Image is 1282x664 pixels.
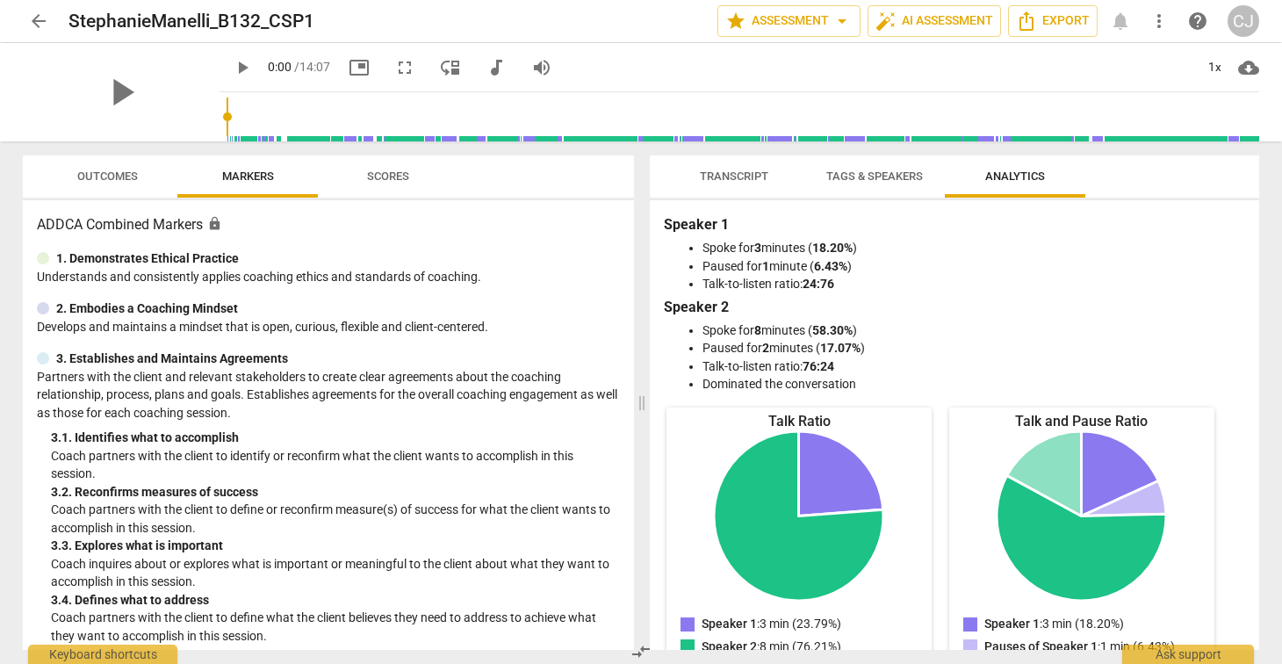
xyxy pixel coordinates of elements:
[725,11,746,32] span: star
[820,341,861,355] b: 17.07%
[51,555,620,591] p: Coach inquires about or explores what is important or meaningful to the client about what they wa...
[1016,11,1090,32] span: Export
[702,357,1242,376] li: Talk-to-listen ratio:
[394,57,415,78] span: fullscreen
[702,339,1242,357] li: Paused for minutes ( )
[868,5,1001,37] button: AI Assessment
[702,239,1242,257] li: Spoke for minutes ( )
[1228,5,1259,37] button: CJ
[702,638,841,656] p: : 8 min (76.21%)
[207,216,222,231] span: Assessment is enabled for this document. The competency model is locked and follows the assessmen...
[984,638,1175,656] p: : 1 min (6.43%)
[367,170,409,183] span: Scores
[51,501,620,537] p: Coach partners with the client to define or reconfirm measure(s) of success for what the client w...
[984,615,1124,633] p: : 3 min (18.20%)
[435,52,466,83] button: View player as separate pane
[814,259,847,273] b: 6.43%
[37,214,620,235] h3: ADDCA Combined Markers
[440,57,461,78] span: move_down
[949,411,1214,431] div: Talk and Pause Ratio
[812,323,853,337] b: 58.30%
[1149,11,1170,32] span: more_vert
[56,249,239,268] p: 1. Demonstrates Ethical Practice
[630,641,652,662] span: compare_arrows
[28,11,49,32] span: arrow_back
[37,368,620,422] p: Partners with the client and relevant stakeholders to create clear agreements about the coaching ...
[51,537,620,555] div: 3. 3. Explores what is important
[725,11,853,32] span: Assessment
[1198,54,1231,82] div: 1x
[51,591,620,610] div: 3. 4. Defines what to address
[56,300,238,318] p: 2. Embodies a Coaching Mindset
[754,241,761,255] b: 3
[51,429,620,447] div: 3. 1. Identifies what to accomplish
[349,57,370,78] span: picture_in_picture
[294,60,330,74] span: / 14:07
[486,57,507,78] span: audiotrack
[985,170,1045,183] span: Analytics
[812,241,853,255] b: 18.20%
[77,170,138,183] span: Outcomes
[1238,57,1259,78] span: cloud_download
[984,617,1040,631] span: Speaker 1
[1187,11,1208,32] span: help
[754,323,761,337] b: 8
[700,170,768,183] span: Transcript
[702,615,841,633] p: : 3 min (23.79%)
[51,483,620,502] div: 3. 2. Reconfirms measures of success
[268,60,292,74] span: 0:00
[1182,5,1214,37] a: Help
[702,257,1242,276] li: Paused for minute ( )
[762,259,769,273] b: 1
[68,11,314,32] h2: StephanieManelli_B132_CSP1
[717,5,861,37] button: Assessment
[98,69,144,115] span: play_arrow
[702,639,757,653] span: Speaker 2
[37,318,620,336] p: Develops and maintains a mindset that is open, curious, flexible and client-centered.
[702,375,1242,393] li: Dominated the conversation
[227,52,258,83] button: Play
[666,411,932,431] div: Talk Ratio
[1122,645,1254,664] div: Ask support
[664,299,729,315] b: Speaker 2
[526,52,558,83] button: Volume
[803,359,834,373] b: 76:24
[531,57,552,78] span: volume_up
[389,52,421,83] button: Fullscreen
[222,170,274,183] span: Markers
[762,341,769,355] b: 2
[984,639,1098,653] span: Pauses of Speaker 1
[343,52,375,83] button: Picture in picture
[702,321,1242,340] li: Spoke for minutes ( )
[875,11,897,32] span: auto_fix_high
[28,645,177,664] div: Keyboard shortcuts
[51,447,620,483] p: Coach partners with the client to identify or reconfirm what the client wants to accomplish in th...
[803,277,834,291] b: 24:76
[480,52,512,83] button: Switch to audio player
[56,350,288,368] p: 3. Establishes and Maintains Agreements
[664,216,729,233] b: Speaker 1
[37,268,620,286] p: Understands and consistently applies coaching ethics and standards of coaching.
[702,275,1242,293] li: Talk-to-listen ratio:
[702,617,757,631] span: Speaker 1
[51,609,620,645] p: Coach partners with the client to define what the client believes they need to address to achieve...
[826,170,923,183] span: Tags & Speakers
[832,11,853,32] span: arrow_drop_down
[875,11,993,32] span: AI Assessment
[1008,5,1098,37] button: Export
[232,57,253,78] span: play_arrow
